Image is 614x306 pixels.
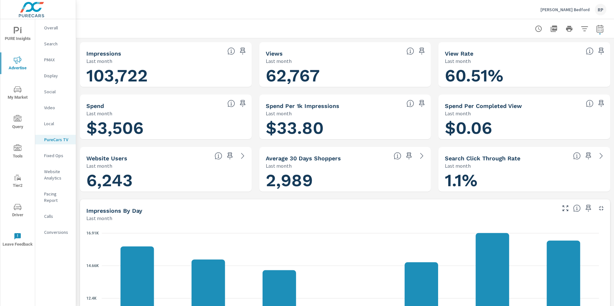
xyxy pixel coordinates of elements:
[86,155,127,162] h5: Website Users
[44,168,71,181] p: Website Analytics
[86,231,99,235] text: 16.91K
[573,152,581,160] span: Percentage of users who viewed your campaigns who clicked through to your website. For example, i...
[445,155,520,162] h5: Search Click Through Rate
[44,213,71,219] p: Calls
[2,203,33,219] span: Driver
[44,120,71,127] p: Local
[2,86,33,101] span: My Market
[586,47,594,55] span: Percentage of Impressions where the ad was viewed completely. “Impressions” divided by “Views”. [...
[404,151,414,161] span: Save this to your personalized report
[86,296,97,301] text: 12.4K
[35,71,76,80] div: Display
[445,50,473,57] h5: View Rate
[266,162,292,170] p: Last month
[35,227,76,237] div: Conversions
[445,117,604,139] h1: $0.06
[573,204,581,212] span: The number of impressions, broken down by the day of the week they occurred.
[44,88,71,95] p: Social
[86,103,104,109] h5: Spend
[86,264,99,268] text: 14.66K
[35,103,76,112] div: Video
[596,151,606,161] a: See more details in report
[445,110,471,117] p: Last month
[238,46,248,56] span: Save this to your personalized report
[227,47,235,55] span: Number of times your connected TV ad was presented to a user. [Source: This data is provided by t...
[35,151,76,160] div: Fixed Ops
[563,22,576,35] button: Print Report
[86,207,142,214] h5: Impressions by Day
[596,98,606,109] span: Save this to your personalized report
[394,152,401,160] span: A rolling 30 day total of daily Shoppers on the dealership website, averaged over the selected da...
[238,98,248,109] span: Save this to your personalized report
[445,170,604,191] h1: 1.1%
[445,162,471,170] p: Last month
[583,203,594,213] span: Save this to your personalized report
[86,162,112,170] p: Last month
[225,151,235,161] span: Save this to your personalized report
[445,65,604,87] h1: 60.51%
[2,27,33,42] span: PURE Insights
[35,39,76,49] div: Search
[266,50,283,57] h5: Views
[215,152,222,160] span: Unique website visitors over the selected time period. [Source: Website Analytics]
[86,214,112,222] p: Last month
[35,119,76,128] div: Local
[2,233,33,248] span: Leave Feedback
[445,103,522,109] h5: Spend Per Completed View
[35,87,76,96] div: Social
[417,98,427,109] span: Save this to your personalized report
[44,25,71,31] p: Overall
[35,55,76,65] div: PMAX
[578,22,591,35] button: Apply Filters
[417,151,427,161] a: See more details in report
[44,41,71,47] p: Search
[86,110,112,117] p: Last month
[35,23,76,33] div: Overall
[35,211,76,221] div: Calls
[406,100,414,107] span: Total spend per 1,000 impressions. [Source: This data is provided by the video advertising platform]
[86,65,245,87] h1: 103,722
[86,57,112,65] p: Last month
[44,152,71,159] p: Fixed Ops
[44,191,71,203] p: Pacing Report
[417,46,427,56] span: Save this to your personalized report
[595,4,606,15] div: RP
[238,151,248,161] a: See more details in report
[2,56,33,72] span: Advertise
[560,203,571,213] button: Make Fullscreen
[86,170,245,191] h1: 6,243
[0,19,35,254] div: nav menu
[227,100,235,107] span: Cost of your connected TV ad campaigns. [Source: This data is provided by the video advertising p...
[596,203,606,213] button: Minimize Widget
[266,57,292,65] p: Last month
[266,155,341,162] h5: Average 30 Days Shoppers
[266,117,425,139] h1: $33.80
[44,73,71,79] p: Display
[266,65,425,87] h1: 62,767
[35,167,76,183] div: Website Analytics
[2,115,33,131] span: Query
[266,110,292,117] p: Last month
[44,136,71,143] p: PureCars TV
[596,46,606,56] span: Save this to your personalized report
[266,103,339,109] h5: Spend Per 1k Impressions
[86,50,121,57] h5: Impressions
[2,144,33,160] span: Tools
[35,189,76,205] div: Pacing Report
[2,174,33,189] span: Tier2
[44,104,71,111] p: Video
[44,57,71,63] p: PMAX
[266,170,425,191] h1: 2,989
[35,135,76,144] div: PureCars TV
[583,151,594,161] span: Save this to your personalized report
[445,57,471,65] p: Last month
[86,117,245,139] h1: $3,506
[540,7,590,12] p: [PERSON_NAME] Bedford
[44,229,71,235] p: Conversions
[586,100,594,107] span: Total spend per 1,000 impressions. [Source: This data is provided by the video advertising platform]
